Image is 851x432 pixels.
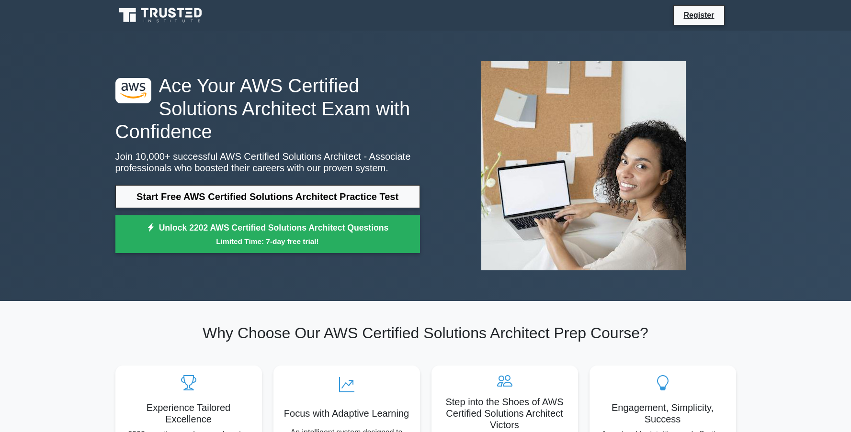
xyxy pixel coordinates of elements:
h5: Experience Tailored Excellence [123,402,254,425]
h5: Focus with Adaptive Learning [281,408,412,419]
a: Register [678,9,720,21]
h1: Ace Your AWS Certified Solutions Architect Exam with Confidence [115,74,420,143]
h5: Step into the Shoes of AWS Certified Solutions Architect Victors [439,396,570,431]
p: Join 10,000+ successful AWS Certified Solutions Architect - Associate professionals who boosted t... [115,151,420,174]
small: Limited Time: 7-day free trial! [127,236,408,247]
a: Unlock 2202 AWS Certified Solutions Architect QuestionsLimited Time: 7-day free trial! [115,215,420,254]
h2: Why Choose Our AWS Certified Solutions Architect Prep Course? [115,324,736,342]
a: Start Free AWS Certified Solutions Architect Practice Test [115,185,420,208]
h5: Engagement, Simplicity, Success [597,402,728,425]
